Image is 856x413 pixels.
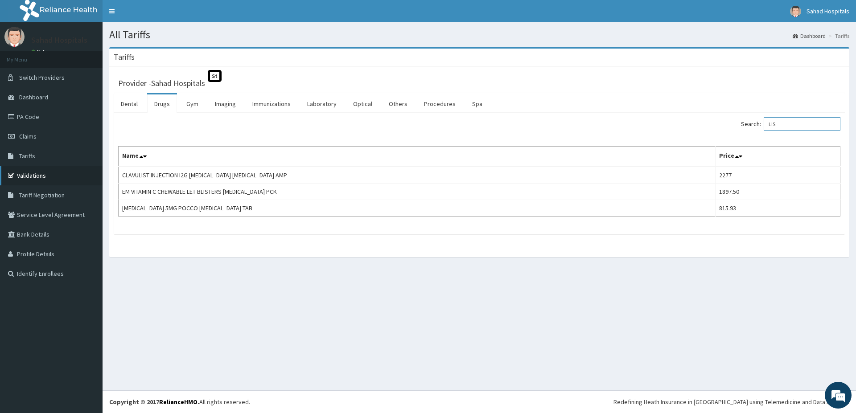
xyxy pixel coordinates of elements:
[741,117,840,131] label: Search:
[417,94,463,113] a: Procedures
[52,112,123,202] span: We're online!
[715,200,840,217] td: 815.93
[146,4,168,26] div: Minimize live chat window
[119,167,716,184] td: CLAVULIST INJECTION I2G [MEDICAL_DATA] [MEDICAL_DATA] AMP
[790,6,801,17] img: User Image
[208,94,243,113] a: Imaging
[109,29,849,41] h1: All Tariffs
[109,398,199,406] strong: Copyright © 2017 .
[715,167,840,184] td: 2277
[118,79,205,87] h3: Provider - Sahad Hospitals
[4,27,25,47] img: User Image
[715,147,840,167] th: Price
[793,32,826,40] a: Dashboard
[19,132,37,140] span: Claims
[119,200,716,217] td: [MEDICAL_DATA] 5MG POCCO [MEDICAL_DATA] TAB
[300,94,344,113] a: Laboratory
[19,191,65,199] span: Tariff Negotiation
[19,93,48,101] span: Dashboard
[245,94,298,113] a: Immunizations
[16,45,36,67] img: d_794563401_company_1708531726252_794563401
[179,94,206,113] a: Gym
[807,7,849,15] span: Sahad Hospitals
[19,152,35,160] span: Tariffs
[208,70,222,82] span: St
[827,32,849,40] li: Tariffs
[613,397,849,406] div: Redefining Heath Insurance in [GEOGRAPHIC_DATA] using Telemedicine and Data Science!
[346,94,379,113] a: Optical
[764,117,840,131] input: Search:
[119,147,716,167] th: Name
[46,50,150,61] div: Chat with us now
[31,36,87,44] p: Sahad Hospitals
[465,94,490,113] a: Spa
[31,49,53,55] a: Online
[147,94,177,113] a: Drugs
[715,184,840,200] td: 1897.50
[382,94,415,113] a: Others
[103,390,856,413] footer: All rights reserved.
[114,53,135,61] h3: Tariffs
[114,94,145,113] a: Dental
[119,184,716,200] td: EM VITAMIN C CHEWABLE LET BLISTERS [MEDICAL_DATA] PCK
[159,398,198,406] a: RelianceHMO
[19,74,65,82] span: Switch Providers
[4,243,170,274] textarea: Type your message and hit 'Enter'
